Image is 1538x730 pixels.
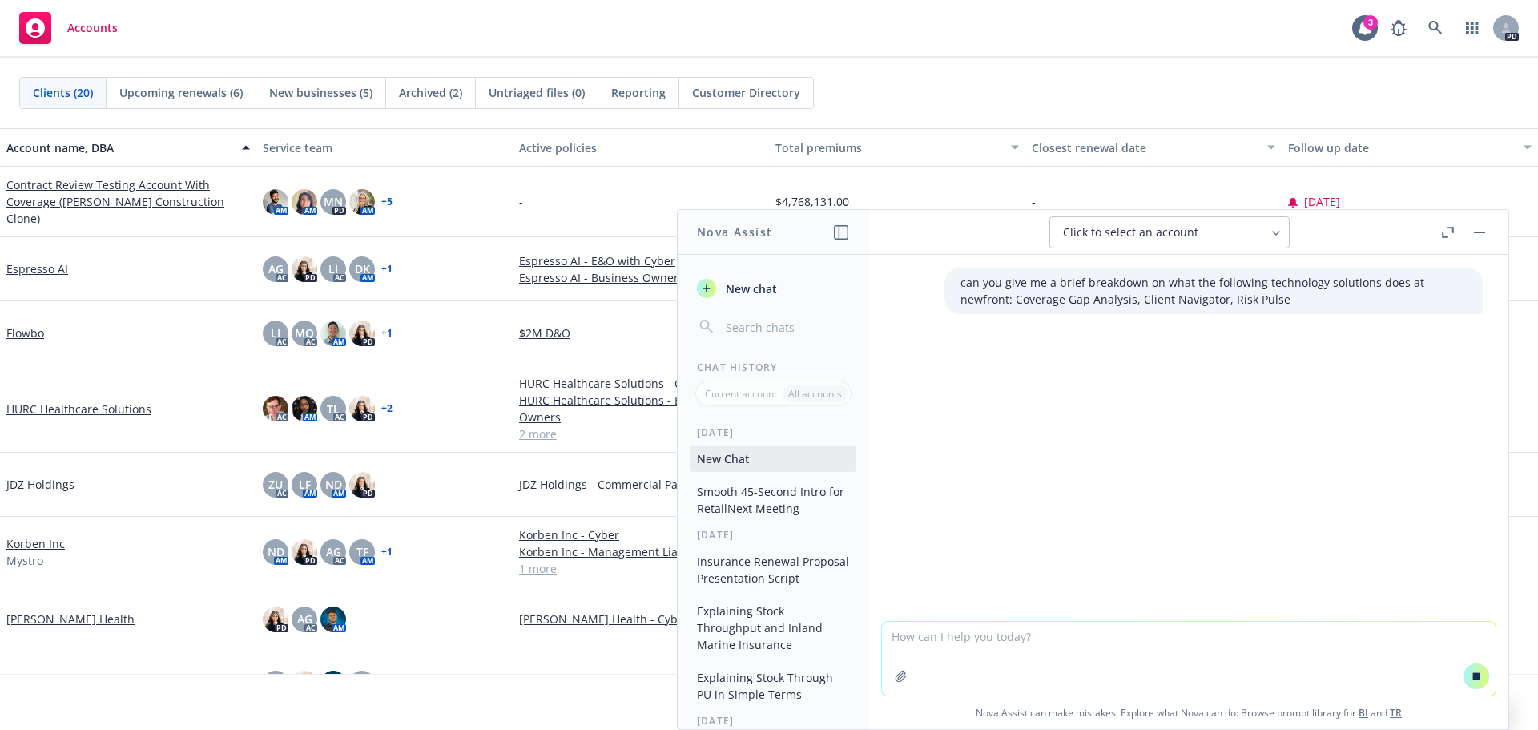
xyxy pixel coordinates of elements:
[299,476,311,493] span: LF
[6,139,232,156] div: Account name, DBA
[271,325,280,341] span: LI
[6,325,44,341] a: Flowbo
[381,329,393,338] a: + 1
[355,260,370,277] span: DK
[1288,139,1514,156] div: Follow up date
[519,526,763,543] a: Korben Inc - Cyber
[320,671,346,696] img: photo
[268,476,283,493] span: ZU
[1419,12,1451,44] a: Search
[67,22,118,34] span: Accounts
[292,539,317,565] img: photo
[381,264,393,274] a: + 1
[263,607,288,632] img: photo
[324,193,343,210] span: MN
[13,6,124,50] a: Accounts
[876,696,1502,729] span: Nova Assist can make mistakes. Explore what Nova can do: Browse prompt library for and
[678,425,869,439] div: [DATE]
[513,128,769,167] button: Active policies
[519,375,763,392] a: HURC Healthcare Solutions - Cyber
[349,189,375,215] img: photo
[769,128,1025,167] button: Total premiums
[292,396,317,421] img: photo
[119,84,243,101] span: Upcoming renewals (6)
[690,274,856,303] button: New chat
[33,84,93,101] span: Clients (20)
[268,543,284,560] span: ND
[1063,224,1198,240] span: Click to select an account
[6,176,250,227] a: Contract Review Testing Account With Coverage ([PERSON_NAME] Construction Clone)
[519,476,763,493] a: JDZ Holdings - Commercial Package
[349,396,375,421] img: photo
[519,139,763,156] div: Active policies
[519,269,763,286] a: Espresso AI - Business Owners
[292,256,317,282] img: photo
[328,260,338,277] span: LI
[326,543,341,560] span: AG
[292,189,317,215] img: photo
[1456,12,1488,44] a: Switch app
[269,84,372,101] span: New businesses (5)
[960,274,1467,308] p: can you give me a brief breakdown on what the following technology solutions does at newfront: Co...
[268,260,284,277] span: AG
[399,84,462,101] span: Archived (2)
[6,611,135,627] a: [PERSON_NAME] Health
[256,128,513,167] button: Service team
[723,280,777,297] span: New chat
[775,139,1001,156] div: Total premiums
[775,193,849,210] span: $4,768,131.00
[6,552,43,569] span: Mystro
[705,387,777,401] p: Current account
[1363,15,1378,30] div: 3
[292,671,317,696] img: photo
[519,611,763,627] a: [PERSON_NAME] Health - Cyber
[723,316,850,338] input: Search chats
[1032,193,1036,210] span: -
[1282,128,1538,167] button: Follow up date
[6,476,74,493] a: JDZ Holdings
[381,547,393,557] a: + 1
[320,607,346,632] img: photo
[678,528,869,542] div: [DATE]
[519,543,763,560] a: Korben Inc - Management Liability
[263,139,506,156] div: Service team
[295,325,314,341] span: MQ
[356,543,368,560] span: TF
[489,84,585,101] span: Untriaged files (0)
[320,321,346,346] img: photo
[690,598,856,658] button: Explaining Stock Throughput and Inland Marine Insurance
[1049,216,1290,248] button: Click to select an account
[519,325,763,341] a: $2M D&O
[6,260,68,277] a: Espresso AI
[690,548,856,591] button: Insurance Renewal Proposal Presentation Script
[381,197,393,207] a: + 5
[697,224,772,240] h1: Nova Assist
[297,611,312,627] span: AG
[690,446,856,472] button: New Chat
[788,387,842,401] p: All accounts
[349,321,375,346] img: photo
[327,401,340,417] span: TL
[381,404,393,413] a: + 2
[349,472,375,498] img: photo
[678,361,869,374] div: Chat History
[6,535,65,552] a: Korben Inc
[325,476,342,493] span: ND
[1383,12,1415,44] a: Report a Bug
[1304,193,1340,210] span: [DATE]
[690,478,856,522] button: Smooth 45-Second Intro for RetailNext Meeting
[692,84,800,101] span: Customer Directory
[1032,139,1258,156] div: Closest renewal date
[1390,706,1402,720] a: TR
[519,193,523,210] span: -
[611,84,666,101] span: Reporting
[1359,706,1368,720] a: BI
[1025,128,1282,167] button: Closest renewal date
[6,401,151,417] a: HURC Healthcare Solutions
[519,560,763,577] a: 1 more
[519,252,763,269] a: Espresso AI - E&O with Cyber
[519,392,763,425] a: HURC Healthcare Solutions - Business Owners
[690,664,856,708] button: Explaining Stock Through PU in Simple Terms
[263,189,288,215] img: photo
[678,714,869,728] div: [DATE]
